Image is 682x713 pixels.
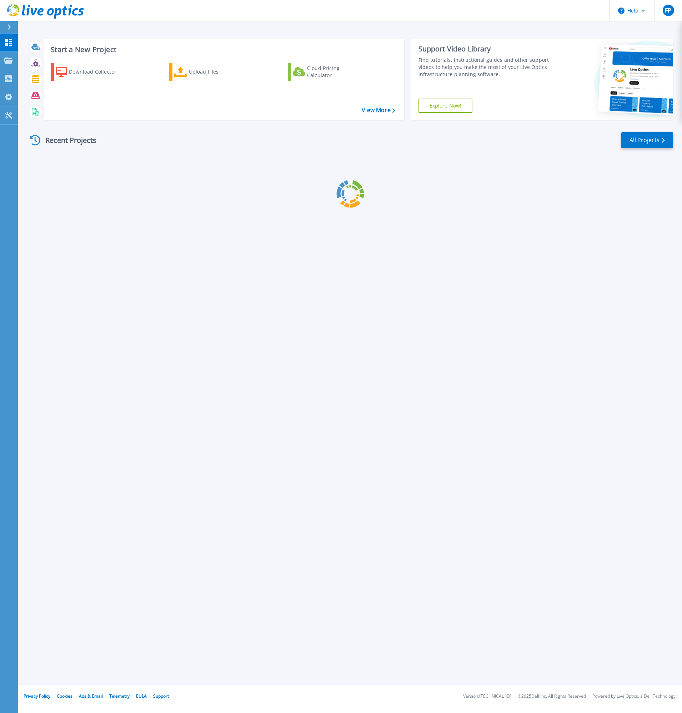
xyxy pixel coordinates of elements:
[418,44,552,54] div: Support Video Library
[362,107,395,114] a: View More
[136,693,147,699] a: EULA
[592,694,676,699] li: Powered by Live Optics, a Dell Technology
[169,63,249,81] a: Upload Files
[189,65,246,79] div: Upload Files
[69,65,126,79] div: Download Collector
[307,65,364,79] div: Cloud Pricing Calculator
[288,63,367,81] a: Cloud Pricing Calculator
[79,693,103,699] a: Ads & Email
[24,693,50,699] a: Privacy Policy
[51,46,395,54] h3: Start a New Project
[463,694,511,699] li: Version: [TECHNICAL_ID]
[418,99,473,113] a: Explore Now!
[57,693,72,699] a: Cookies
[51,63,130,81] a: Download Collector
[418,56,552,78] div: Find tutorials, instructional guides and other support videos to help you make the most of your L...
[621,132,673,148] a: All Projects
[109,693,130,699] a: Telemetry
[153,693,169,699] a: Support
[665,8,671,13] span: FP
[27,131,106,149] div: Recent Projects
[518,694,586,699] li: © 2025 Dell Inc. All Rights Reserved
